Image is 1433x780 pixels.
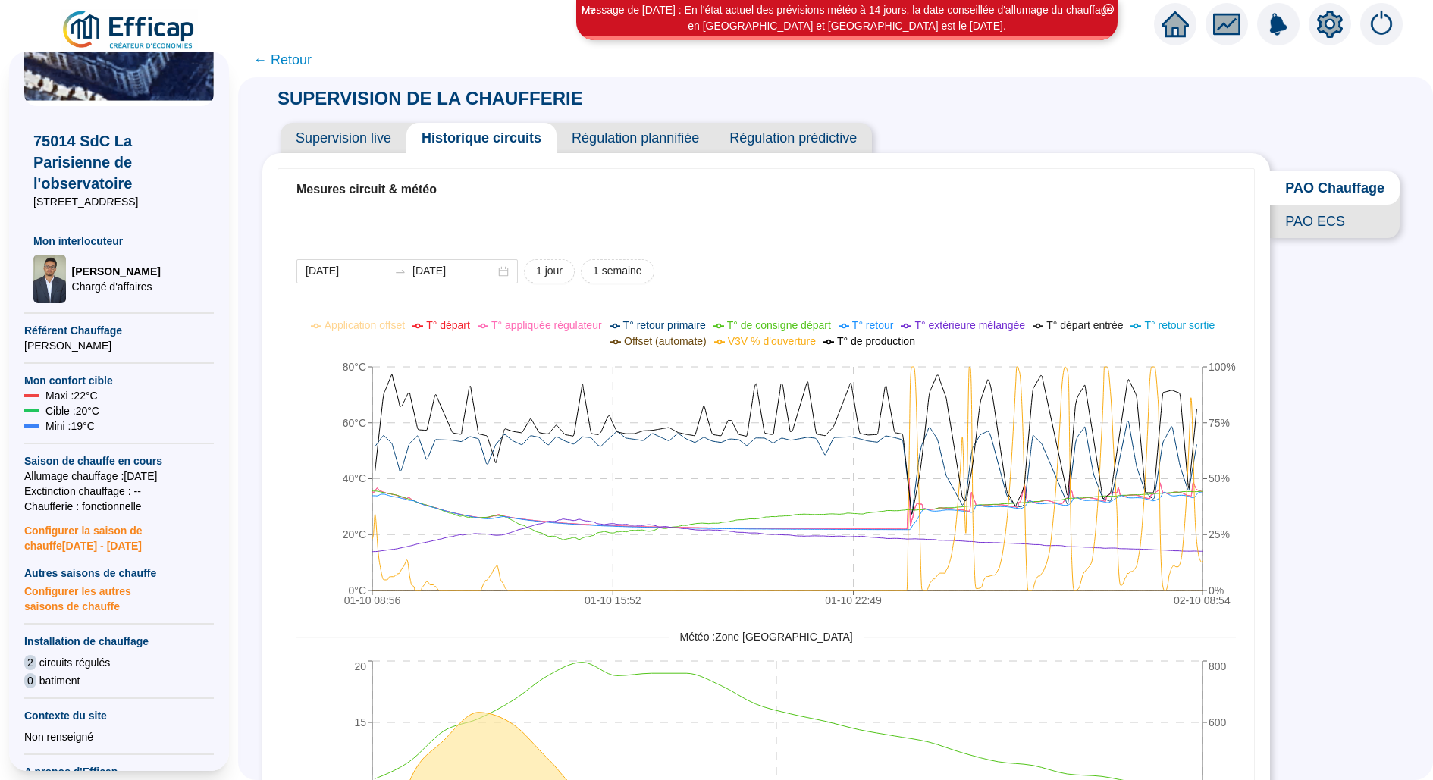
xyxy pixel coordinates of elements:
[33,233,205,249] span: Mon interlocuteur
[1270,171,1400,205] span: PAO Chauffage
[343,416,366,428] tspan: 60°C
[24,673,36,688] span: 0
[1270,205,1400,238] span: PAO ECS
[1257,3,1300,45] img: alerts
[24,468,214,484] span: Allumage chauffage : [DATE]
[1103,4,1114,14] span: close-circle
[24,338,214,353] span: [PERSON_NAME]
[262,88,598,108] span: SUPERVISION DE LA CHAUFFERIE
[536,263,563,279] span: 1 jour
[343,528,366,540] tspan: 20°C
[24,708,214,723] span: Contexte du site
[727,319,831,331] span: T° de consigne départ
[1209,660,1227,672] tspan: 800
[1209,716,1227,728] tspan: 600
[344,594,401,606] tspan: 01-10 08:56
[24,323,214,338] span: Référent Chauffage
[354,660,366,672] tspan: 20
[728,335,816,347] span: V3V % d'ouverture
[296,180,1236,199] div: Mesures circuit & météo
[1162,11,1189,38] span: home
[24,565,214,581] span: Autres saisons de chauffe
[1209,416,1230,428] tspan: 75%
[306,263,388,279] input: Date de début
[325,319,405,331] span: Application offset
[557,123,714,153] span: Régulation plannifiée
[343,472,366,484] tspan: 40°C
[491,319,602,331] span: T° appliquée régulateur
[1316,11,1344,38] span: setting
[852,319,894,331] span: T° retour
[24,453,214,468] span: Saison de chauffe en cours
[24,514,214,553] span: Configurer la saison de chauffe [DATE] - [DATE]
[24,484,214,499] span: Exctinction chauffage : --
[524,259,575,283] button: 1 jour
[72,264,161,279] span: [PERSON_NAME]
[406,123,557,153] span: Historique circuits
[24,634,214,649] span: Installation de chauffage
[354,716,366,728] tspan: 15
[914,319,1025,331] span: T° extérieure mélangée
[281,123,406,153] span: Supervision live
[1209,472,1230,484] tspan: 50%
[24,373,214,388] span: Mon confort cible
[349,584,367,597] tspan: 0°C
[24,729,214,744] div: Non renseigné
[24,764,214,779] span: A propos d'Efficap
[579,2,1115,34] div: Message de [DATE] : En l'état actuel des prévisions météo à 14 jours, la date conseillée d'alluma...
[1213,11,1240,38] span: fund
[39,655,110,670] span: circuits régulés
[45,403,99,418] span: Cible : 20 °C
[825,594,882,606] tspan: 01-10 22:49
[394,265,406,277] span: to
[1209,528,1230,540] tspan: 25%
[343,361,366,373] tspan: 80°C
[1174,594,1231,606] tspan: 02-10 08:54
[1209,584,1224,597] tspan: 0%
[24,499,214,514] span: Chaufferie : fonctionnelle
[1360,3,1403,45] img: alerts
[624,335,707,347] span: Offset (automate)
[253,49,312,70] span: ← Retour
[581,259,654,283] button: 1 semaine
[33,130,205,194] span: 75014 SdC La Parisienne de l'observatoire
[72,279,161,294] span: Chargé d'affaires
[623,319,706,331] span: T° retour primaire
[33,255,66,303] img: Chargé d'affaires
[61,9,198,52] img: efficap energie logo
[1046,319,1123,331] span: T° départ entrée
[669,629,864,645] span: Météo : Zone [GEOGRAPHIC_DATA]
[24,655,36,670] span: 2
[837,335,915,347] span: T° de production
[412,263,495,279] input: Date de fin
[45,418,95,434] span: Mini : 19 °C
[39,673,80,688] span: batiment
[394,265,406,277] span: swap-right
[593,263,642,279] span: 1 semaine
[580,5,594,17] i: 1 / 3
[426,319,470,331] span: T° départ
[1209,361,1236,373] tspan: 100%
[45,388,98,403] span: Maxi : 22 °C
[714,123,872,153] span: Régulation prédictive
[24,581,214,614] span: Configurer les autres saisons de chauffe
[585,594,641,606] tspan: 01-10 15:52
[33,194,205,209] span: [STREET_ADDRESS]
[1144,319,1215,331] span: T° retour sortie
